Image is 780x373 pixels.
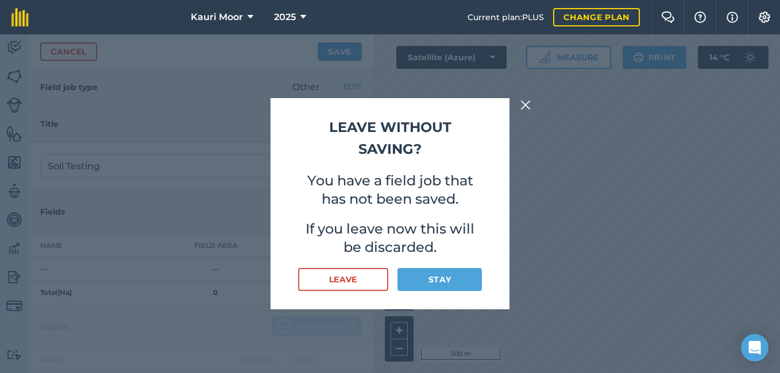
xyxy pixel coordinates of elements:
button: Stay [397,268,482,291]
img: svg+xml;base64,PHN2ZyB4bWxucz0iaHR0cDovL3d3dy53My5vcmcvMjAwMC9zdmciIHdpZHRoPSIyMiIgaGVpZ2h0PSIzMC... [520,98,531,112]
img: Two speech bubbles overlapping with the left bubble in the forefront [661,11,675,23]
p: You have a field job that has not been saved. [298,172,482,208]
img: fieldmargin Logo [11,8,29,26]
img: A cog icon [758,11,771,23]
h2: Leave without saving? [298,116,482,161]
a: Change plan [553,8,640,26]
p: If you leave now this will be discarded. [298,220,482,257]
span: Kauri Moor [191,10,243,24]
span: 2025 [274,10,296,24]
img: svg+xml;base64,PHN2ZyB4bWxucz0iaHR0cDovL3d3dy53My5vcmcvMjAwMC9zdmciIHdpZHRoPSIxNyIgaGVpZ2h0PSIxNy... [727,10,738,24]
span: Current plan : PLUS [468,11,544,24]
img: A question mark icon [693,11,707,23]
div: Open Intercom Messenger [741,334,769,362]
button: Leave [298,268,388,291]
